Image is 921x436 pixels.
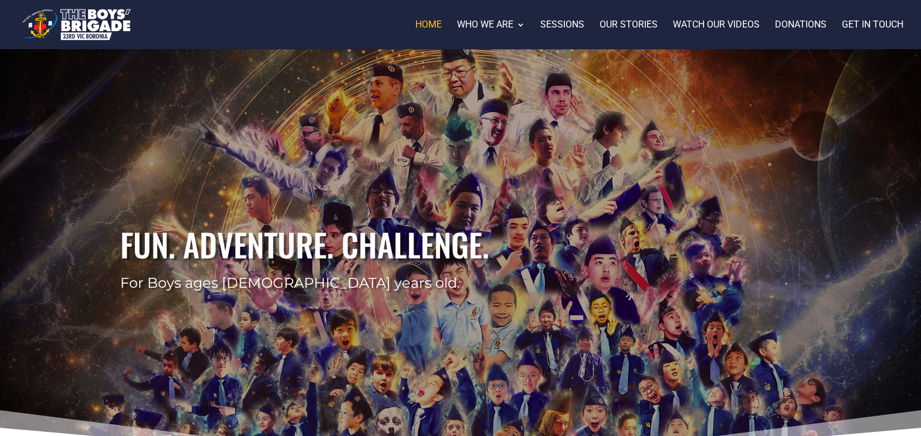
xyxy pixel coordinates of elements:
[600,21,658,49] a: Our stories
[842,21,903,49] a: Get in touch
[673,21,760,49] a: Watch our videos
[540,21,584,49] a: Sessions
[415,21,442,49] a: Home
[20,6,133,43] img: The Boys' Brigade 33rd Vic Boronia
[457,21,525,49] a: Who we are
[775,21,827,49] a: Donations
[120,273,801,293] div: For Boys ages [DEMOGRAPHIC_DATA] years old.
[120,223,801,273] h2: Fun. Adventure. Challenge.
